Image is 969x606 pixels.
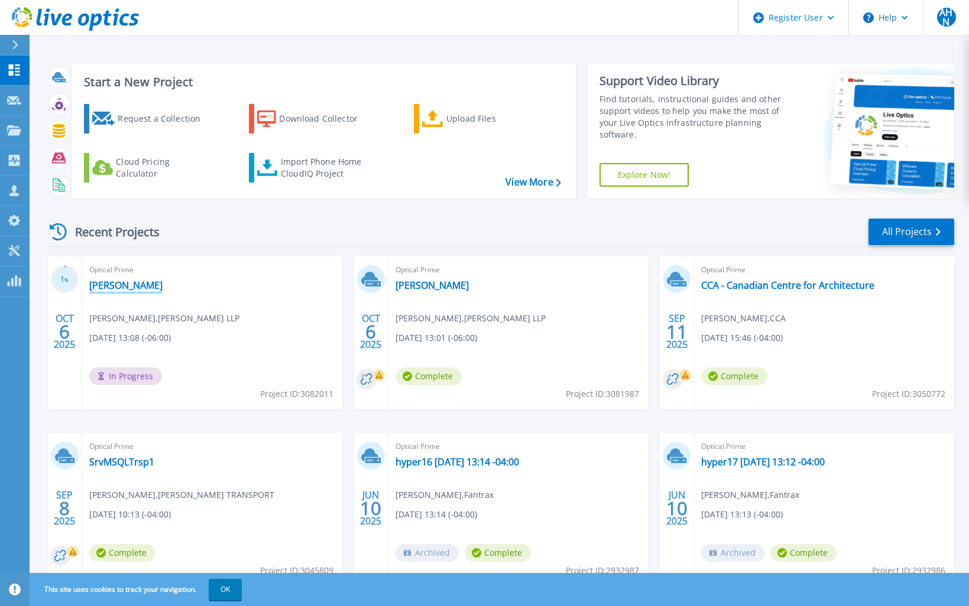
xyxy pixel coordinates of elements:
[666,327,688,337] span: 11
[59,503,70,513] span: 8
[872,564,945,577] span: Project ID: 2932986
[396,440,641,453] span: Optical Prime
[89,367,162,385] span: In Progress
[701,331,783,344] span: [DATE] 15:46 (-04:00)
[599,93,785,141] div: Find tutorials, instructional guides and other support videos to help you make the most of your L...
[396,508,477,521] span: [DATE] 13:14 (-04:00)
[89,488,274,501] span: [PERSON_NAME] , [PERSON_NAME] TRANSPORT
[666,487,688,530] div: JUN 2025
[701,440,947,453] span: Optical Prime
[51,273,79,286] h3: 1
[414,104,546,133] a: Upload Files
[209,579,242,600] button: OK
[701,508,783,521] span: [DATE] 13:13 (-04:00)
[359,487,382,530] div: JUN 2025
[279,107,374,131] div: Download Collector
[770,544,837,562] span: Complete
[701,367,767,385] span: Complete
[260,564,333,577] span: Project ID: 3045809
[446,107,541,131] div: Upload Files
[396,456,519,468] a: hyper16 [DATE] 13:14 -04:00
[360,503,381,513] span: 10
[396,488,494,501] span: [PERSON_NAME] , Fantrax
[505,177,560,188] a: View More
[868,219,954,245] a: All Projects
[89,312,239,325] span: [PERSON_NAME] , [PERSON_NAME] LLP
[281,156,373,180] div: Import Phone Home CloudIQ Project
[396,331,477,344] span: [DATE] 13:01 (-06:00)
[116,156,210,180] div: Cloud Pricing Calculator
[701,312,786,325] span: [PERSON_NAME] , CCA
[260,387,333,400] span: Project ID: 3082011
[118,107,212,131] div: Request a Collection
[46,217,176,246] div: Recent Projects
[59,327,70,337] span: 6
[53,487,76,530] div: SEP 2025
[84,104,216,133] a: Request a Collection
[33,579,242,600] span: This site uses cookies to track your navigation.
[359,310,382,353] div: OCT 2025
[465,544,531,562] span: Complete
[89,456,154,468] a: SrvMSQLTrsp1
[396,312,546,325] span: [PERSON_NAME] , [PERSON_NAME] LLP
[701,488,799,501] span: [PERSON_NAME] , Fantrax
[89,331,171,344] span: [DATE] 13:08 (-06:00)
[84,76,560,89] h3: Start a New Project
[701,544,764,562] span: Archived
[937,8,956,27] span: AHN
[872,387,945,400] span: Project ID: 3050772
[365,327,376,337] span: 6
[666,503,688,513] span: 10
[566,387,639,400] span: Project ID: 3081987
[396,263,641,276] span: Optical Prime
[64,276,69,283] span: %
[701,456,825,468] a: hyper17 [DATE] 13:12 -04:00
[566,564,639,577] span: Project ID: 2932987
[89,440,335,453] span: Optical Prime
[666,310,688,353] div: SEP 2025
[84,153,216,183] a: Cloud Pricing Calculator
[599,73,785,89] div: Support Video Library
[396,279,469,291] a: [PERSON_NAME]
[249,104,381,133] a: Download Collector
[89,279,163,291] a: [PERSON_NAME]
[599,163,689,187] a: Explore Now!
[396,544,459,562] span: Archived
[701,279,874,291] a: CCA - Canadian Centre for Architecture
[701,263,947,276] span: Optical Prime
[89,508,171,521] span: [DATE] 10:13 (-04:00)
[53,310,76,353] div: OCT 2025
[89,263,335,276] span: Optical Prime
[396,367,462,385] span: Complete
[89,544,155,562] span: Complete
